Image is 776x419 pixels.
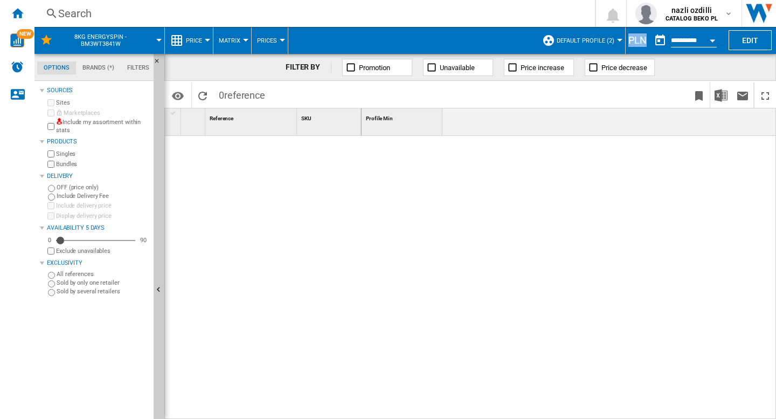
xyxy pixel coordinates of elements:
[710,83,732,108] button: Download in Excel
[56,235,135,246] md-slider: Availability
[286,62,331,73] div: FILTER BY
[47,248,54,255] input: Display delivery price
[76,61,121,74] md-tab-item: Brands (*)
[299,108,361,125] div: Sort None
[57,183,149,191] label: OFF (price only)
[48,194,55,201] input: Include Delivery Fee
[754,83,776,108] button: Maximize
[154,54,167,73] button: Hide
[47,212,54,219] input: Display delivery price
[521,64,564,72] span: Price increase
[703,29,722,49] button: Open calendar
[47,120,54,133] input: Include my assortment within stats
[47,172,149,181] div: Delivery
[56,109,149,117] label: Marketplaces
[585,59,655,76] button: Price decrease
[47,150,54,157] input: Singles
[47,161,54,168] input: Bundles
[366,115,393,121] span: Profile Min
[364,108,442,125] div: Profile Min Sort None
[45,236,54,244] div: 0
[47,109,54,116] input: Marketplaces
[58,6,567,21] div: Search
[37,61,76,74] md-tab-item: Options
[557,37,614,44] span: Default profile (2)
[170,27,207,54] div: Price
[47,138,149,146] div: Products
[210,115,233,121] span: Reference
[359,64,390,72] span: Promotion
[47,202,54,209] input: Include delivery price
[601,64,647,72] span: Price decrease
[666,5,718,16] span: nazli ozdilli
[48,289,55,296] input: Sold by several retailers
[121,61,156,74] md-tab-item: Filters
[48,280,55,287] input: Sold by only one retailer
[224,90,265,101] span: reference
[635,3,657,24] img: profile.jpg
[729,30,772,50] button: Edit
[57,270,149,278] label: All references
[186,37,202,44] span: Price
[688,83,710,108] button: Bookmark this report
[666,15,718,22] b: CATALOG BEKO PL
[213,83,271,105] span: 0
[56,202,149,210] label: Include delivery price
[56,118,63,125] img: mysite-not-bg-18x18.png
[557,27,620,54] button: Default profile (2)
[57,27,155,54] button: 8kg EnergySpin - BM3WT3841W
[56,247,149,255] label: Exclude unavailables
[56,212,149,220] label: Display delivery price
[423,59,493,76] button: Unavailable
[56,118,149,135] label: Include my assortment within stats
[40,27,159,54] div: 8kg EnergySpin - BM3WT3841W
[715,89,727,102] img: excel-24x24.png
[219,37,240,44] span: Matrix
[56,150,149,158] label: Singles
[167,86,189,105] button: Options
[17,29,34,39] span: NEW
[257,37,277,44] span: Prices
[57,279,149,287] label: Sold by only one retailer
[219,27,246,54] button: Matrix
[56,160,149,168] label: Bundles
[192,83,213,108] button: Reload
[56,99,149,107] label: Sites
[10,33,24,47] img: wise-card.svg
[48,185,55,192] input: OFF (price only)
[504,59,574,76] button: Price increase
[542,27,620,54] div: Default profile (2)
[186,27,207,54] button: Price
[47,99,54,106] input: Sites
[342,59,412,76] button: Promotion
[183,108,205,125] div: Sort None
[440,64,475,72] span: Unavailable
[47,86,149,95] div: Sources
[57,192,149,200] label: Include Delivery Fee
[207,108,296,125] div: Reference Sort None
[48,272,55,279] input: All references
[57,33,144,47] span: 8kg EnergySpin - BM3WT3841W
[47,259,149,267] div: Exclusivity
[364,108,442,125] div: Sort None
[301,115,311,121] span: SKU
[47,224,149,232] div: Availability 5 Days
[626,33,649,47] div: PLN
[11,60,24,73] img: alerts-logo.svg
[207,108,296,125] div: Sort None
[57,287,149,296] label: Sold by several retailers
[299,108,361,125] div: SKU Sort None
[257,27,282,54] button: Prices
[137,236,149,244] div: 90
[732,83,753,108] button: Send this report by email
[649,30,671,51] button: md-calendar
